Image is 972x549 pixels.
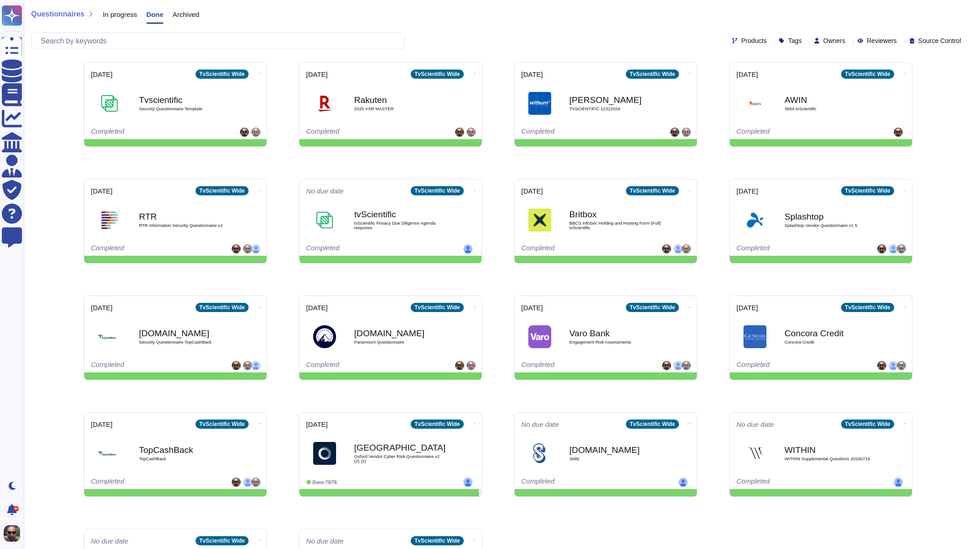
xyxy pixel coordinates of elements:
[744,325,766,348] img: Logo
[240,128,249,137] img: user
[662,361,671,370] img: user
[528,442,551,465] img: Logo
[411,303,463,312] div: TvScientific Wide
[737,421,774,428] span: No due date
[91,478,203,487] div: Completed
[785,96,876,104] b: AWIN
[411,536,463,545] div: TvScientific Wide
[31,11,84,18] span: Questionnaires
[521,244,634,253] div: Completed
[139,223,231,228] span: RTR Information Security Questionnaire v2
[785,340,876,344] span: Concora Credit
[354,107,446,111] span: 2025 VSR MASTER
[2,523,27,544] button: user
[737,128,849,137] div: Completed
[306,421,328,428] span: [DATE]
[670,128,679,137] img: user
[788,38,802,44] span: Tags
[455,128,464,137] img: user
[354,443,446,452] b: [GEOGRAPHIC_DATA]
[841,303,894,312] div: TvScientific Wide
[91,128,203,137] div: Completed
[521,304,543,311] span: [DATE]
[306,244,418,253] div: Completed
[626,303,679,312] div: TvScientific Wide
[741,38,766,44] span: Products
[528,209,551,231] img: Logo
[91,71,113,78] span: [DATE]
[521,421,559,428] span: No due date
[785,107,876,111] span: 3564 tvScientific
[313,480,337,485] span: Done: 75/76
[306,71,328,78] span: [DATE]
[570,329,661,338] b: Varo Bank
[521,478,634,487] div: Completed
[354,210,446,219] b: tvScientific
[91,538,129,544] span: No due date
[98,325,121,348] img: Logo
[91,304,113,311] span: [DATE]
[91,188,113,194] span: [DATE]
[463,478,472,487] img: user
[528,325,551,348] img: Logo
[823,38,845,44] span: Owners
[889,244,898,253] img: user
[251,478,261,487] img: user
[737,361,849,370] div: Completed
[195,303,248,312] div: TvScientific Wide
[195,420,248,429] div: TvScientific Wide
[463,244,472,253] img: user
[841,420,894,429] div: TvScientific Wide
[889,361,898,370] img: user
[737,71,758,78] span: [DATE]
[354,221,446,230] span: tvScientific Privacy Due Diligence Agenda response
[737,244,849,253] div: Completed
[251,128,261,137] img: user
[737,188,758,194] span: [DATE]
[841,186,894,195] div: TvScientific Wide
[897,361,906,370] img: user
[570,457,661,461] span: Skillz
[139,212,231,221] b: RTR
[744,92,766,115] img: Logo
[785,446,876,454] b: WITHIN
[626,70,679,79] div: TvScientific Wide
[682,128,691,137] img: user
[744,442,766,465] img: Logo
[139,107,231,111] span: Security Questionnaire Template
[521,128,634,137] div: Completed
[679,478,688,487] img: user
[867,38,896,44] span: Reviewers
[662,244,671,253] img: user
[139,446,231,454] b: TopCashBack
[467,128,476,137] img: user
[232,478,241,487] img: user
[354,340,446,344] span: Paramount Questionnaire
[98,92,121,115] img: Logo
[139,457,231,461] span: TopCashBack
[673,244,683,253] img: user
[139,329,231,338] b: [DOMAIN_NAME]
[195,70,248,79] div: TvScientific Wide
[737,304,758,311] span: [DATE]
[4,525,20,542] img: user
[251,361,261,370] img: user
[98,209,121,231] img: Logo
[570,210,661,219] b: Britbox
[411,70,463,79] div: TvScientific Wide
[841,70,894,79] div: TvScientific Wide
[243,478,252,487] img: user
[918,38,961,44] span: Source Control
[785,329,876,338] b: Concora Credit
[173,11,199,18] span: Archived
[521,361,634,370] div: Completed
[354,96,446,104] b: Rakuten
[306,188,344,194] span: No due date
[354,454,446,463] span: Oxford Vendor Cyber Risk Questionnaire v2 (2) (2)
[243,361,252,370] img: user
[232,361,241,370] img: user
[36,33,404,49] input: Search by keywords
[521,188,543,194] span: [DATE]
[785,457,876,461] span: WITHIN Supplemental Questions 20240719
[306,304,328,311] span: [DATE]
